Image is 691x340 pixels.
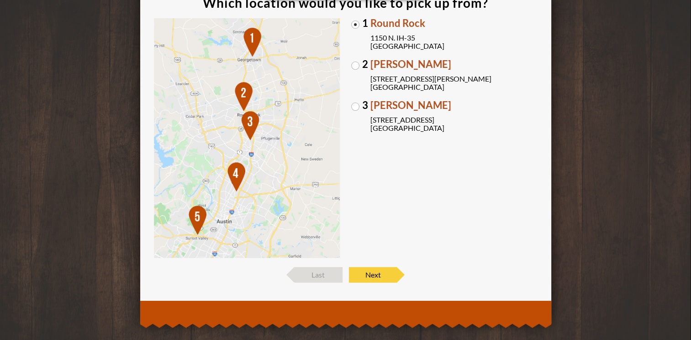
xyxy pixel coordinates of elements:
[349,267,397,283] span: Next
[295,267,343,283] span: Last
[370,75,538,91] span: [STREET_ADDRESS][PERSON_NAME] [GEOGRAPHIC_DATA]
[370,59,538,69] span: [PERSON_NAME]
[370,18,538,28] span: Round Rock
[362,100,368,110] span: 3
[154,18,340,258] img: Map of Locations
[370,34,538,50] span: 1150 N. IH-35 [GEOGRAPHIC_DATA]
[370,100,538,110] span: [PERSON_NAME]
[370,116,538,132] span: [STREET_ADDRESS] [GEOGRAPHIC_DATA]
[362,18,368,28] span: 1
[362,59,368,69] span: 2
